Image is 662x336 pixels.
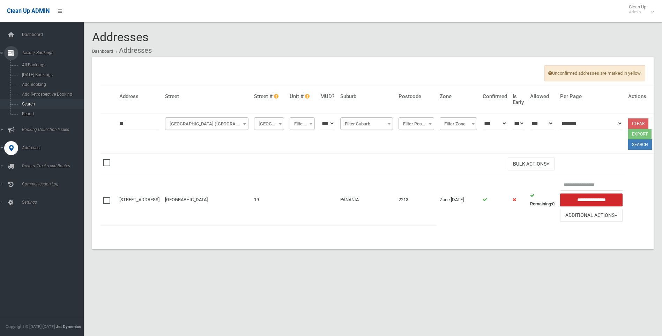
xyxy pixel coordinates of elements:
[20,63,83,67] span: All Bookings
[256,119,282,129] span: Filter Street #
[162,174,251,225] td: [GEOGRAPHIC_DATA]
[560,94,623,100] h4: Per Page
[399,117,434,130] span: Filter Postcode
[290,117,315,130] span: Filter Unit #
[399,94,434,100] h4: Postcode
[437,174,479,225] td: Zone [DATE]
[400,119,432,129] span: Filter Postcode
[441,119,475,129] span: Filter Zone
[513,94,525,105] h4: Is Early
[20,92,83,97] span: Add Retrospective Booking
[92,49,113,54] a: Dashboard
[340,117,393,130] span: Filter Suburb
[114,44,152,57] li: Addresses
[165,117,248,130] span: Milford Avenue (PANANIA)
[20,102,83,107] span: Search
[290,94,315,100] h4: Unit #
[560,209,623,222] button: Additional Actions
[396,174,437,225] td: 2213
[251,174,287,225] td: 19
[625,4,653,15] span: Clean Up
[628,94,652,100] h4: Actions
[544,65,645,81] span: Unconfirmed addresses are marked in yellow.
[340,94,393,100] h4: Suburb
[530,201,552,206] strong: Remaining:
[628,139,652,150] button: Search
[167,119,247,129] span: Milford Avenue (PANANIA)
[119,197,159,202] a: [STREET_ADDRESS]
[527,174,557,225] td: 0
[92,30,149,44] span: Addresses
[20,127,89,132] span: Booking Collection Issues
[254,94,284,100] h4: Street #
[20,82,83,87] span: Add Booking
[629,9,646,15] small: Admin
[20,200,89,205] span: Settings
[337,174,396,225] td: PANANIA
[320,94,335,100] h4: MUD?
[291,119,313,129] span: Filter Unit #
[7,8,50,14] span: Clean Up ADMIN
[530,94,555,100] h4: Allowed
[20,50,89,55] span: Tasks / Bookings
[440,94,477,100] h4: Zone
[20,111,83,116] span: Report
[165,94,248,100] h4: Street
[342,119,391,129] span: Filter Suburb
[20,163,89,168] span: Drivers, Trucks and Routes
[119,94,159,100] h4: Address
[628,129,652,139] button: Export
[20,145,89,150] span: Addresses
[483,94,507,100] h4: Confirmed
[508,158,555,170] button: Bulk Actions
[628,118,648,129] a: Clear
[440,117,477,130] span: Filter Zone
[254,117,284,130] span: Filter Street #
[6,324,55,329] span: Copyright © [DATE]-[DATE]
[20,32,89,37] span: Dashboard
[20,182,89,187] span: Communication Log
[56,324,81,329] strong: Jet Dynamics
[20,72,83,77] span: [DATE] Bookings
